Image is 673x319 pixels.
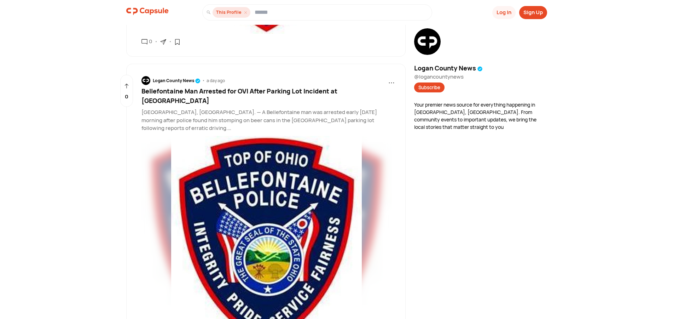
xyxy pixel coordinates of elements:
button: Sign Up [519,6,547,19]
div: a day ago [207,78,225,84]
p: [GEOGRAPHIC_DATA], [GEOGRAPHIC_DATA]. — A Bellefontaine man was arrested early [DATE] morning aft... [141,108,395,132]
div: Logan County News [153,78,201,84]
img: logo [126,4,169,18]
img: resizeImage [414,28,441,55]
span: ... [388,75,395,86]
div: 0 [147,38,152,46]
a: logo [126,4,169,21]
span: Bellefontaine Man Arrested for OVI After Parking Lot Incident at [GEOGRAPHIC_DATA] [141,87,337,105]
button: Subscribe [414,82,445,92]
div: This Profile [213,7,250,18]
button: Log In [492,6,516,19]
div: Logan County News [414,63,483,73]
div: @ logancountynews [414,73,539,81]
div: Your premier news source for everything happening in [GEOGRAPHIC_DATA], [GEOGRAPHIC_DATA]. From c... [414,101,539,131]
img: tick [195,78,201,84]
img: resizeImage [141,76,150,85]
p: 0 [125,93,128,101]
img: tick [477,66,483,72]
